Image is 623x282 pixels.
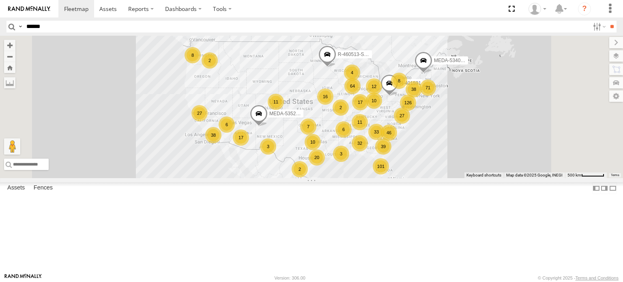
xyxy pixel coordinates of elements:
[565,172,607,178] button: Map Scale: 500 km per 53 pixels
[300,118,316,135] div: 7
[4,138,20,155] button: Drag Pegman onto the map to open Street View
[317,88,333,105] div: 16
[611,174,619,177] a: Terms (opens in new tab)
[394,108,410,124] div: 27
[592,182,600,194] label: Dock Summary Table to the Left
[338,52,374,57] span: R-460513-Swing
[567,173,581,177] span: 500 km
[506,173,563,177] span: Map data ©2025 Google, INEGI
[260,138,276,155] div: 3
[352,114,368,130] div: 11
[17,21,24,32] label: Search Query
[268,94,284,110] div: 11
[202,52,218,69] div: 2
[609,90,623,102] label: Map Settings
[400,80,421,86] span: R-401591
[233,129,249,146] div: 17
[275,276,305,280] div: Version: 306.00
[344,78,361,94] div: 64
[185,47,201,63] div: 8
[3,183,29,194] label: Assets
[526,3,549,15] div: Idaliz Kaminski
[191,105,208,121] div: 27
[4,274,42,282] a: Visit our Website
[609,182,617,194] label: Hide Summary Table
[352,94,368,110] div: 17
[30,183,57,194] label: Fences
[4,51,15,62] button: Zoom out
[352,135,368,151] div: 32
[366,78,382,95] div: 12
[219,116,235,133] div: 6
[344,65,360,81] div: 4
[368,124,385,140] div: 33
[375,138,391,155] div: 39
[538,276,619,280] div: © Copyright 2025 -
[466,172,501,178] button: Keyboard shortcuts
[576,276,619,280] a: Terms and Conditions
[600,182,608,194] label: Dock Summary Table to the Right
[309,149,325,166] div: 20
[4,40,15,51] button: Zoom in
[590,21,607,32] label: Search Filter Options
[292,161,308,177] div: 2
[205,127,221,143] div: 38
[333,146,349,162] div: 3
[333,99,349,116] div: 2
[406,81,422,97] div: 38
[305,134,321,150] div: 10
[420,80,436,96] div: 71
[434,57,476,63] span: MEDA-534010-Roll
[4,77,15,88] label: Measure
[335,121,352,138] div: 6
[373,158,389,174] div: 101
[8,6,50,12] img: rand-logo.svg
[381,125,397,141] div: 46
[269,111,311,116] span: MEDA-535213-Roll
[400,95,416,111] div: 126
[391,73,407,89] div: 8
[578,2,591,15] i: ?
[4,62,15,73] button: Zoom Home
[366,93,382,109] div: 10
